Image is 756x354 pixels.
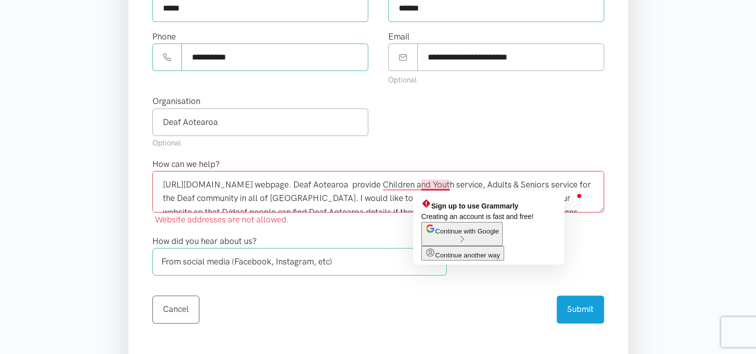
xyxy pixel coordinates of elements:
span: Website addresses are not allowed. [152,213,289,226]
label: Email [388,30,410,43]
label: Phone [152,30,176,43]
label: How did you hear about us? [152,234,257,248]
div: From social media (Facebook, Instagram, etc) [161,255,436,268]
label: How can we help? [152,157,220,171]
small: Optional [152,138,181,147]
a: Cancel [152,295,199,323]
input: Phone number [181,43,368,71]
label: Organisation [152,94,200,108]
button: Submit [557,295,604,323]
textarea: To enrich screen reader interactions, please activate Accessibility in Grammarly extension settings [152,171,604,212]
small: Optional [388,75,417,84]
input: Email [417,43,604,71]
